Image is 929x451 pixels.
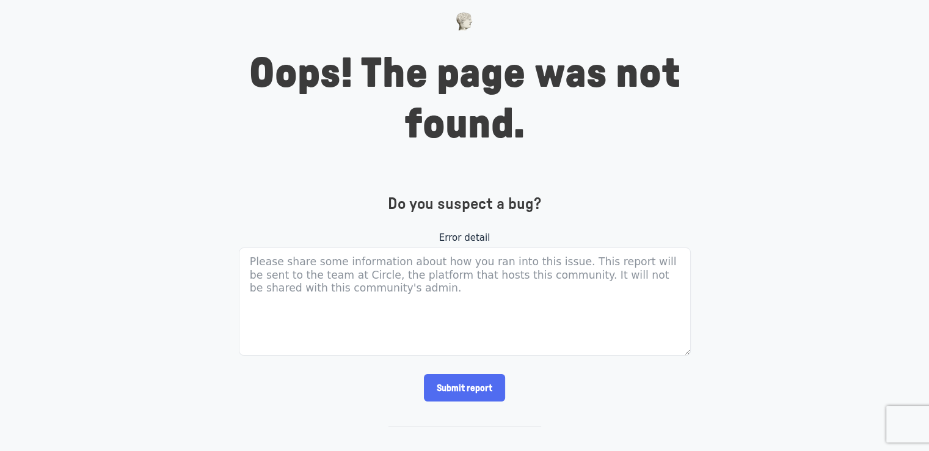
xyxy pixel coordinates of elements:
label: Error detail [239,231,691,245]
h4: Do you suspect a bug? [239,195,691,214]
input: Submit report [424,374,505,402]
img: Museums as Progress logo [456,12,473,31]
h1: Oops! The page was not found. [239,49,691,150]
